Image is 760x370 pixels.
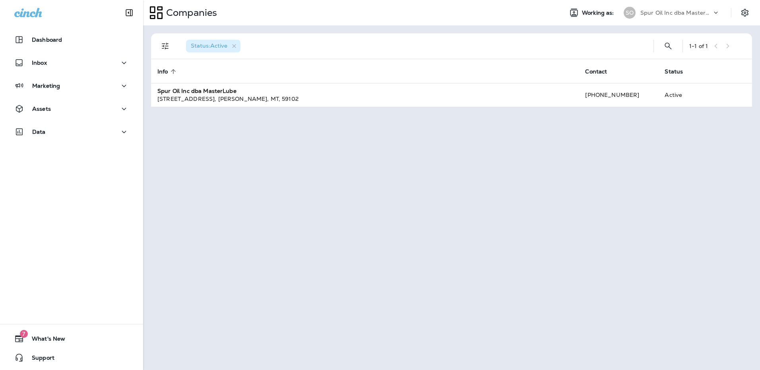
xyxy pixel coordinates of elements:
[157,68,168,75] span: Info
[32,106,51,112] p: Assets
[579,83,658,107] td: [PHONE_NUMBER]
[665,68,693,75] span: Status
[32,37,62,43] p: Dashboard
[32,83,60,89] p: Marketing
[8,124,135,140] button: Data
[8,78,135,94] button: Marketing
[624,7,636,19] div: SO
[24,355,54,364] span: Support
[8,101,135,117] button: Assets
[658,83,709,107] td: Active
[186,40,240,52] div: Status:Active
[8,331,135,347] button: 7What's New
[157,68,178,75] span: Info
[24,335,65,345] span: What's New
[157,87,237,94] strong: Spur Oil Inc dba MasterLube
[660,38,676,54] button: Search Companies
[118,5,140,21] button: Collapse Sidebar
[32,60,47,66] p: Inbox
[8,55,135,71] button: Inbox
[738,6,752,20] button: Settings
[20,330,28,338] span: 7
[8,32,135,48] button: Dashboard
[163,7,217,19] p: Companies
[585,68,607,75] span: Contact
[689,43,708,49] div: 1 - 1 of 1
[191,42,227,49] span: Status : Active
[32,129,46,135] p: Data
[8,350,135,366] button: Support
[157,95,572,103] div: [STREET_ADDRESS] , [PERSON_NAME] , MT , 59102
[665,68,683,75] span: Status
[585,68,617,75] span: Contact
[582,10,616,16] span: Working as:
[640,10,712,16] p: Spur Oil Inc dba MasterLube
[157,38,173,54] button: Filters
